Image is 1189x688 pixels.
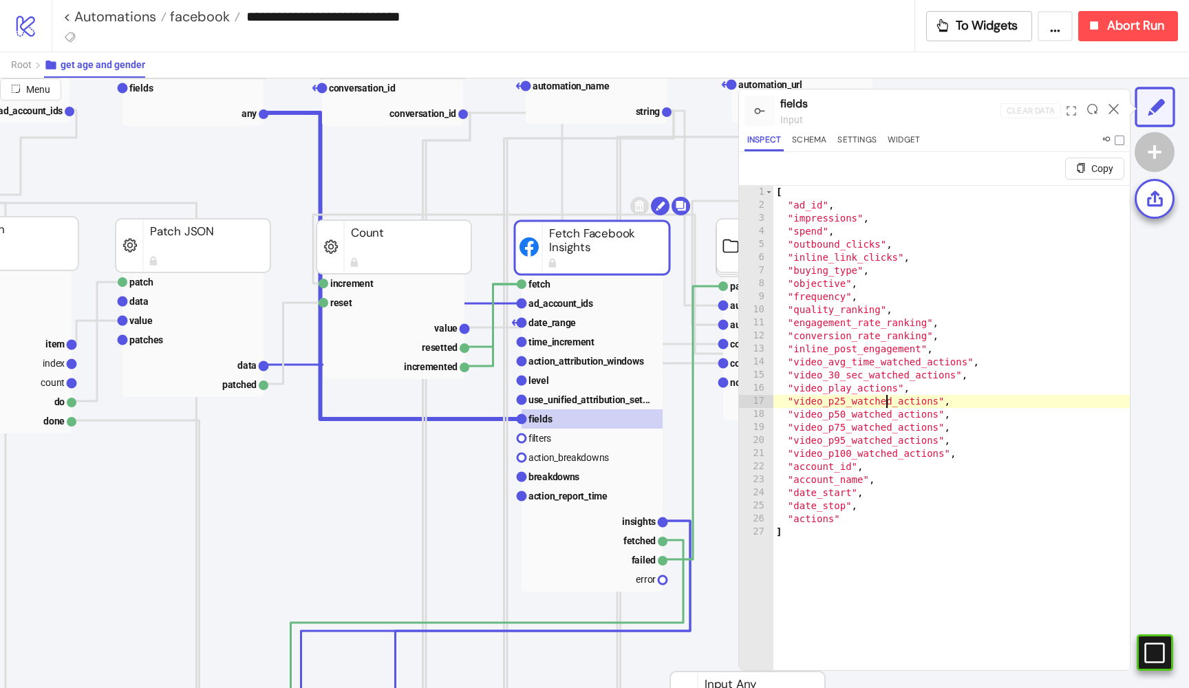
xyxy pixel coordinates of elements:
[528,491,608,502] text: action_report_time
[739,251,773,264] div: 6
[528,298,593,309] text: ad_account_ids
[330,278,374,289] text: increment
[739,199,773,212] div: 2
[739,513,773,526] div: 26
[1065,158,1124,180] button: Copy
[739,447,773,460] div: 21
[739,369,773,382] div: 15
[739,460,773,473] div: 22
[389,108,456,119] text: conversation_id
[739,395,773,408] div: 17
[237,360,257,371] text: data
[129,334,163,345] text: patches
[739,303,773,316] div: 10
[129,277,153,288] text: patch
[739,238,773,251] div: 5
[739,473,773,486] div: 23
[739,421,773,434] div: 19
[636,574,656,585] text: error
[1038,11,1073,41] button: ...
[739,225,773,238] div: 4
[528,336,594,347] text: time_increment
[129,83,153,94] text: fields
[730,319,794,330] text: automation_url
[739,526,773,539] div: 27
[739,264,773,277] div: 7
[167,8,230,25] span: facebook
[780,95,1000,112] div: fields
[835,133,879,151] button: Settings
[739,408,773,421] div: 18
[45,338,65,350] text: item
[622,516,656,527] text: insights
[1067,106,1076,116] span: expand
[1107,18,1164,34] span: Abort Run
[528,279,550,290] text: fetch
[739,290,773,303] div: 9
[926,11,1033,41] button: To Widgets
[739,382,773,395] div: 16
[129,315,153,326] text: value
[528,356,644,367] text: action_attribution_windows
[330,297,352,308] text: reset
[730,300,807,311] text: automation_name
[11,84,21,94] span: radius-bottomright
[528,471,579,482] text: breakdowns
[739,499,773,513] div: 25
[730,338,797,350] text: conversation_id
[739,277,773,290] div: 8
[1078,11,1178,41] button: Abort Run
[167,10,240,23] a: facebook
[242,108,257,119] text: any
[739,343,773,356] div: 13
[730,358,762,369] text: counter
[1076,163,1086,173] span: copy
[129,296,149,307] text: data
[739,356,773,369] div: 14
[434,323,458,334] text: value
[528,433,551,444] text: filters
[739,486,773,499] div: 24
[528,375,549,386] text: level
[528,317,576,328] text: date_range
[533,80,610,92] text: automation_name
[26,84,50,95] span: Menu
[739,434,773,447] div: 20
[739,186,773,199] div: 1
[528,452,609,463] text: action_breakdowns
[11,52,44,78] button: Root
[1091,163,1113,174] span: Copy
[63,10,167,23] a: < Automations
[41,377,65,388] text: count
[61,59,145,70] span: get age and gender
[329,83,396,94] text: conversation_id
[885,133,923,151] button: Widget
[956,18,1018,34] span: To Widgets
[780,112,1000,127] div: input
[765,186,773,199] span: Toggle code folding, rows 1 through 27
[730,377,799,388] text: notification_text
[636,106,661,117] text: string
[738,79,802,90] text: automation_url
[528,413,553,424] text: fields
[528,394,650,405] text: use_unified_attribution_set...
[739,330,773,343] div: 12
[789,133,829,151] button: Schema
[44,52,145,78] button: get age and gender
[745,133,784,151] button: Inspect
[11,59,32,70] span: Root
[43,358,65,369] text: index
[739,212,773,225] div: 3
[739,316,773,330] div: 11
[730,281,754,292] text: patch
